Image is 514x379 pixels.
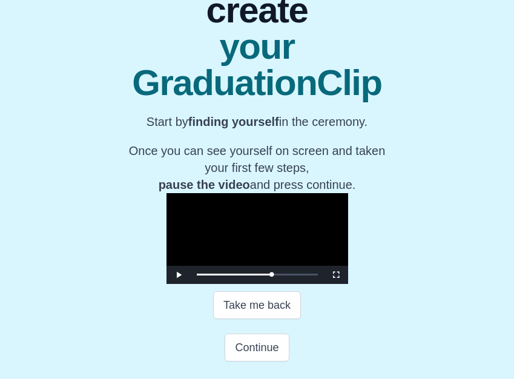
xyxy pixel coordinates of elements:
b: finding yourself [188,115,279,128]
button: Fullscreen [324,266,348,284]
span: your GraduationClip [128,28,386,101]
button: Take me back [213,291,301,319]
div: Video Player [166,193,348,284]
div: Progress Bar [197,274,318,275]
p: Once you can see yourself on screen and taken your first few steps, and press continue. [128,142,386,193]
button: Play [166,266,191,284]
button: Continue [225,334,289,361]
p: Start by in the ceremony. [128,113,386,130]
b: pause the video [159,178,250,191]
